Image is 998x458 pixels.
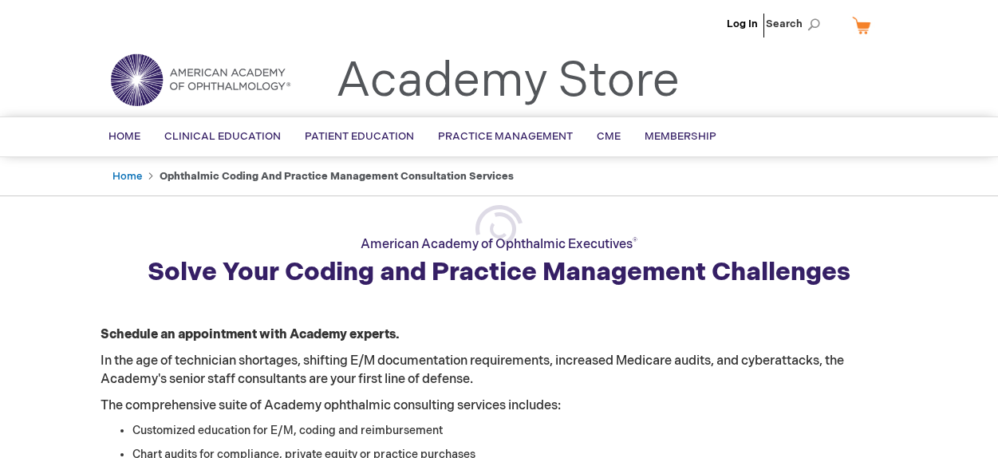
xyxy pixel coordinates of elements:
strong: Solve Your Coding and Practice Management Challenges [148,257,850,288]
span: Practice Management [438,130,573,143]
sup: ® [633,236,637,247]
span: Search [766,8,826,40]
span: American Academy of Ophthalmic Executives [361,237,637,252]
strong: Ophthalmic Coding and Practice Management Consultation Services [160,170,514,183]
li: Customized education for E/M, coding and reimbursement [132,423,898,439]
a: Academy Store [336,53,680,110]
span: In the age of technician shortages, shifting E/M documentation requirements, increased Medicare a... [101,353,844,387]
span: The comprehensive suite of Academy ophthalmic consulting services includes: [101,398,561,413]
span: Clinical Education [164,130,281,143]
span: Patient Education [305,130,414,143]
span: Membership [645,130,716,143]
span: CME [597,130,621,143]
a: Log In [727,18,758,30]
a: Home [112,170,142,183]
span: Home [108,130,140,143]
strong: Schedule an appointment with Academy experts. [101,327,400,342]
